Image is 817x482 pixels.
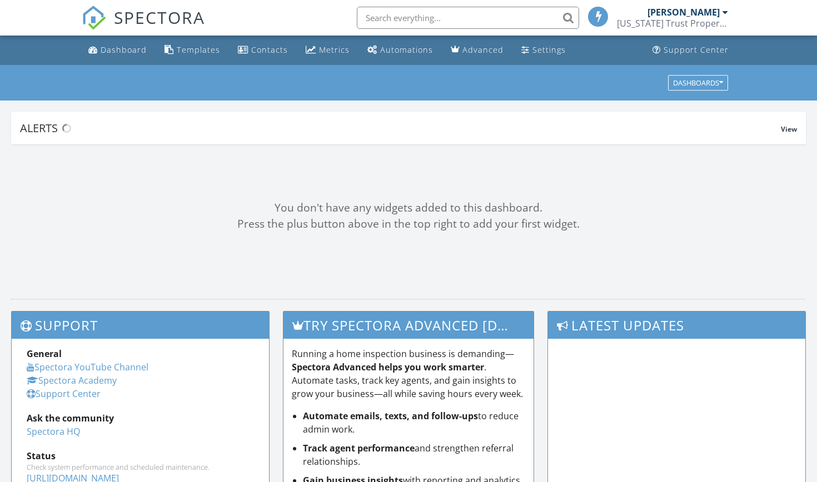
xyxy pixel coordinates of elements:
a: Support Center [648,40,733,61]
div: Metrics [319,44,350,55]
a: Templates [160,40,225,61]
span: SPECTORA [114,6,205,29]
li: and strengthen referral relationships. [303,441,526,468]
div: Support Center [664,44,729,55]
a: Settings [517,40,570,61]
div: You don't have any widgets added to this dashboard. [11,200,806,216]
div: Check system performance and scheduled maintenance. [27,463,254,471]
div: Ask the community [27,411,254,425]
strong: Track agent performance [303,442,415,454]
a: Automations (Basic) [363,40,437,61]
a: Spectora Academy [27,374,117,386]
img: The Best Home Inspection Software - Spectora [82,6,106,30]
div: Status [27,449,254,463]
div: Press the plus button above in the top right to add your first widget. [11,216,806,232]
a: Dashboard [84,40,151,61]
strong: General [27,348,62,360]
h3: Latest Updates [548,312,805,339]
div: Dashboards [673,79,723,87]
div: [PERSON_NAME] [647,7,720,18]
a: Support Center [27,388,101,400]
div: Florida Trust Property Inspections [617,18,728,29]
a: Metrics [301,40,354,61]
div: Contacts [251,44,288,55]
strong: Spectora Advanced helps you work smarter [292,361,484,373]
div: Settings [532,44,566,55]
p: Running a home inspection business is demanding— . Automate tasks, track key agents, and gain ins... [292,347,526,400]
a: Contacts [233,40,292,61]
a: SPECTORA [82,15,205,38]
div: Alerts [20,120,781,135]
input: Search everything... [357,7,579,29]
div: Automations [380,44,433,55]
a: Spectora YouTube Channel [27,361,148,373]
div: Advanced [462,44,504,55]
h3: Support [12,312,269,339]
button: Dashboards [668,75,728,91]
a: Advanced [446,40,508,61]
h3: Try spectora advanced [DATE] [283,312,534,339]
li: to reduce admin work. [303,409,526,436]
a: Spectora HQ [27,425,80,438]
strong: Automate emails, texts, and follow-ups [303,410,478,422]
div: Dashboard [101,44,147,55]
span: View [781,124,797,134]
div: Templates [177,44,220,55]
